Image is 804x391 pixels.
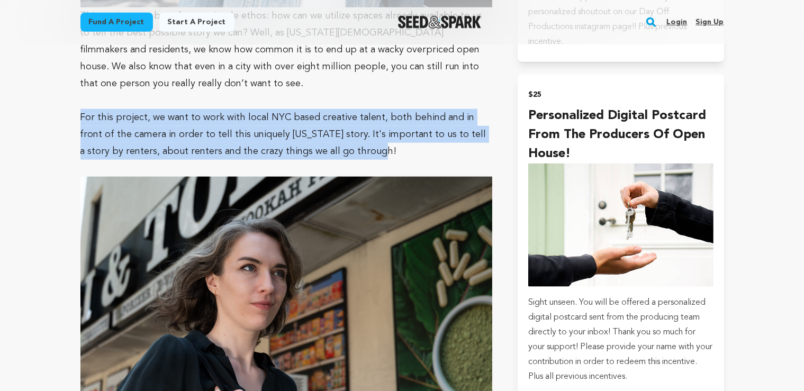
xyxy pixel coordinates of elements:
a: Fund a project [80,13,153,32]
a: Login [666,14,687,31]
p: For this project, we want to work with local NYC based creative talent, both behind and in front ... [80,109,493,160]
h4: Personalized Digital Postcard from the Producers of Open House! [528,106,713,163]
a: Start a project [159,13,234,32]
h2: $25 [528,87,713,102]
img: Seed&Spark Logo Dark Mode [398,16,481,29]
p: Sight unseen. You will be offered a personalized digital postcard sent from the producing team di... [528,295,713,384]
a: Seed&Spark Homepage [398,16,481,29]
img: incentive [528,163,713,287]
a: Sign up [695,14,724,31]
